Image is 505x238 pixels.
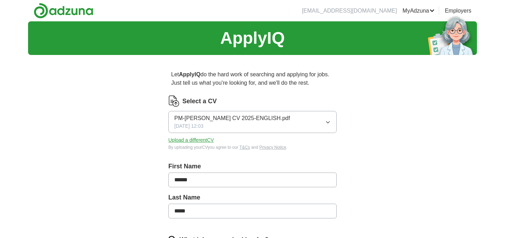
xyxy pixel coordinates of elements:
p: Let do the hard work of searching and applying for jobs. Just tell us what you're looking for, an... [168,68,337,90]
a: Privacy Notice [260,145,287,150]
label: First Name [168,162,337,171]
h1: ApplyIQ [220,26,285,51]
img: Adzuna logo [34,3,93,19]
label: Last Name [168,193,337,202]
button: Upload a differentCV [168,136,214,144]
button: PM-[PERSON_NAME] CV 2025-ENGLISH.pdf[DATE] 12:03 [168,111,337,133]
strong: ApplyIQ [179,71,200,77]
a: T&Cs [240,145,250,150]
a: Employers [445,7,471,15]
a: MyAdzuna [403,7,435,15]
span: [DATE] 12:03 [174,122,203,130]
div: By uploading your CV you agree to our and . [168,144,337,150]
img: CV Icon [168,96,180,107]
label: Select a CV [182,97,217,106]
li: [EMAIL_ADDRESS][DOMAIN_NAME] [302,7,397,15]
span: PM-[PERSON_NAME] CV 2025-ENGLISH.pdf [174,114,290,122]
